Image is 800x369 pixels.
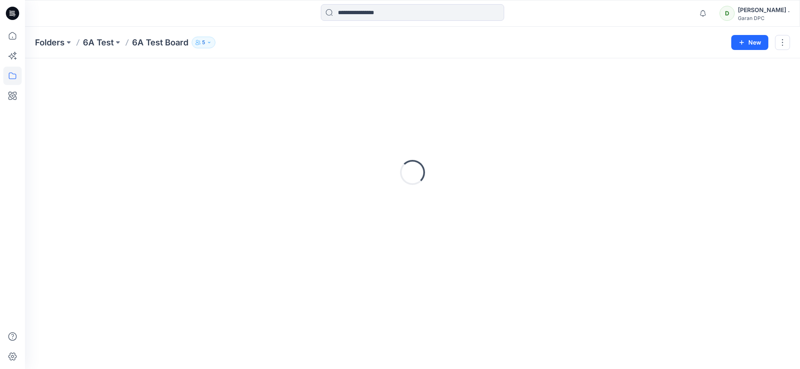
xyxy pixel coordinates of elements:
[731,35,768,50] button: New
[738,5,790,15] div: [PERSON_NAME] .
[202,38,205,47] p: 5
[132,37,188,48] p: 6A Test Board
[720,6,735,21] div: D
[738,15,790,21] div: Garan DPC
[83,37,114,48] a: 6A Test
[192,37,215,48] button: 5
[35,37,65,48] a: Folders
